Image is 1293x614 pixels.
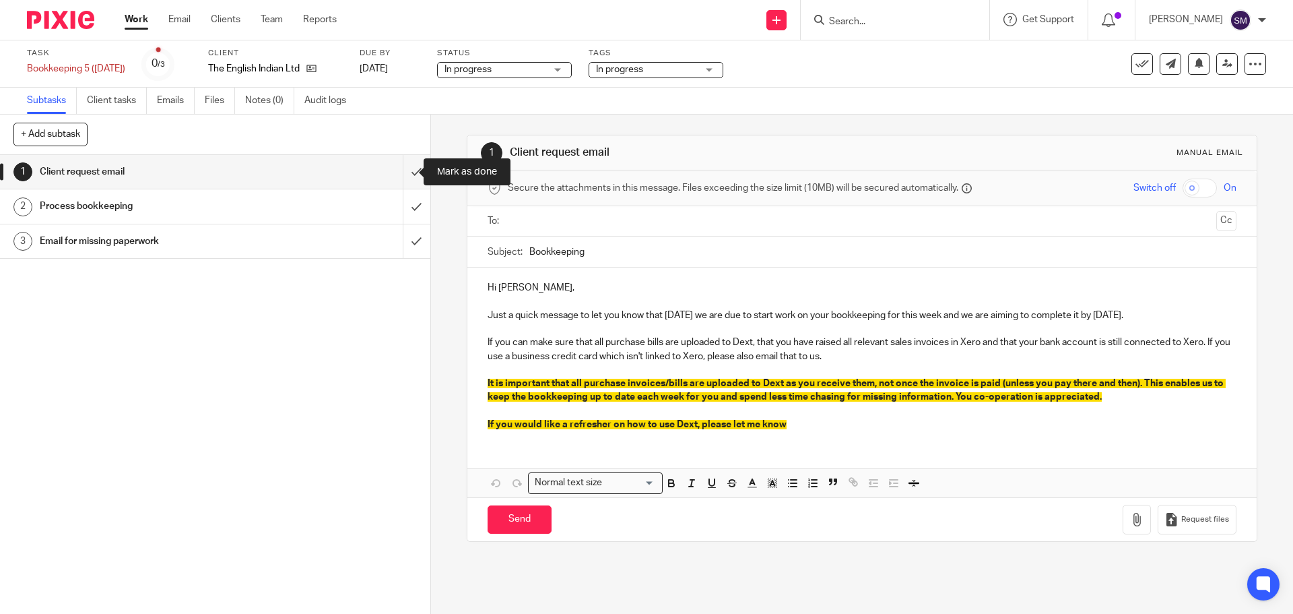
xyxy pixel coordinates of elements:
input: Search [828,16,949,28]
label: Due by [360,48,420,59]
span: Normal text size [531,476,605,490]
h1: Email for missing paperwork [40,231,273,251]
a: Emails [157,88,195,114]
input: Search for option [606,476,655,490]
span: It is important that all purchase invoices/bills are uploaded to Dext as you receive them, not on... [488,379,1226,402]
a: Reports [303,13,337,26]
p: [PERSON_NAME] [1149,13,1223,26]
label: Subject: [488,245,523,259]
span: [DATE] [360,64,388,73]
label: Client [208,48,343,59]
h1: Client request email [510,146,891,160]
a: Team [261,13,283,26]
a: Audit logs [304,88,356,114]
div: Bookkeeping 5 ([DATE]) [27,62,125,75]
span: In progress [596,65,643,74]
a: Notes (0) [245,88,294,114]
label: To: [488,214,502,228]
div: Search for option [528,472,663,493]
p: Hi [PERSON_NAME], [488,281,1236,295]
div: Bookkeeping 5 (Friday) [27,62,125,75]
span: Get Support [1022,15,1074,24]
a: Files [205,88,235,114]
p: Just a quick message to let you know that [DATE] we are due to start work on your bookkeeping for... [488,309,1236,322]
span: Switch off [1133,181,1176,195]
h1: Process bookkeeping [40,196,273,216]
button: Request files [1158,505,1236,535]
a: Work [125,13,148,26]
p: The English Indian Ltd [208,62,300,75]
h1: Client request email [40,162,273,182]
span: On [1224,181,1236,195]
div: 3 [13,232,32,251]
label: Tags [589,48,723,59]
span: Secure the attachments in this message. Files exceeding the size limit (10MB) will be secured aut... [508,181,958,195]
a: Client tasks [87,88,147,114]
img: Pixie [27,11,94,29]
div: 2 [13,197,32,216]
input: Send [488,505,552,534]
a: Subtasks [27,88,77,114]
div: Manual email [1176,148,1243,158]
button: Cc [1216,211,1236,231]
img: svg%3E [1230,9,1251,31]
label: Status [437,48,572,59]
div: 1 [481,142,502,164]
span: In progress [444,65,492,74]
p: If you can make sure that all purchase bills are uploaded to Dext, that you have raised all relev... [488,336,1236,363]
span: If you would like a refresher on how to use Dext, please let me know [488,420,787,429]
a: Email [168,13,191,26]
button: + Add subtask [13,123,88,146]
small: /3 [158,61,165,68]
div: 0 [152,56,165,71]
div: 1 [13,162,32,181]
a: Clients [211,13,240,26]
span: Request files [1181,514,1229,525]
label: Task [27,48,125,59]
